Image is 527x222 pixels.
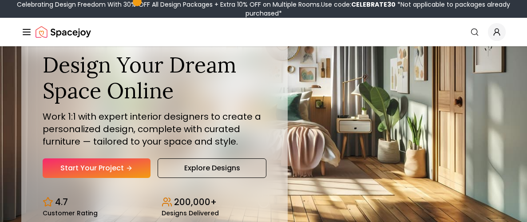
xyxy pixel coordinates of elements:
[43,110,266,148] p: Work 1:1 with expert interior designers to create a personalized design, complete with curated fu...
[36,23,91,41] a: Spacejoy
[36,23,91,41] img: Spacejoy Logo
[174,196,217,208] p: 200,000+
[162,210,219,216] small: Designs Delivered
[43,52,266,103] h1: Design Your Dream Space Online
[43,189,266,216] div: Design stats
[21,18,506,46] nav: Global
[43,210,98,216] small: Customer Rating
[43,158,151,178] a: Start Your Project
[158,158,266,178] a: Explore Designs
[55,196,68,208] p: 4.7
